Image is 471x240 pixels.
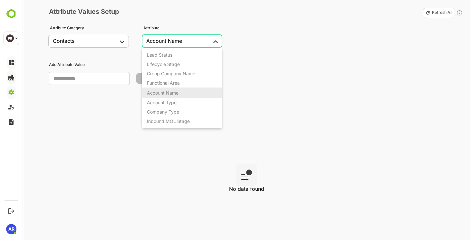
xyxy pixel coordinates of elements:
[147,80,180,86] div: Functional Area
[147,100,177,105] div: Account Type
[147,118,190,124] div: Inbound MQL Stage
[147,128,188,133] div: Contact Sub-Stage
[147,71,195,76] div: Group Company Name
[147,109,179,115] div: Company Type
[147,52,172,58] div: Lead Status
[147,61,180,67] div: Lifecycle Stage
[147,90,178,96] div: Account Name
